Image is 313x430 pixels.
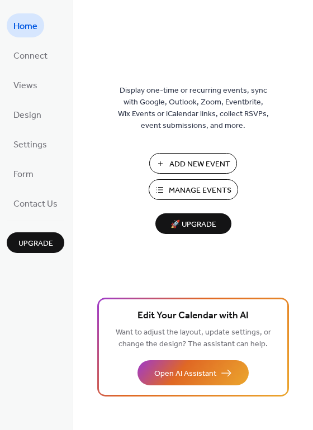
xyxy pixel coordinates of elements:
[13,166,34,183] span: Form
[18,238,53,250] span: Upgrade
[13,136,47,154] span: Settings
[13,195,58,213] span: Contact Us
[137,360,249,385] button: Open AI Assistant
[7,191,64,215] a: Contact Us
[137,308,249,324] span: Edit Your Calendar with AI
[7,13,44,37] a: Home
[7,102,48,126] a: Design
[13,77,37,94] span: Views
[154,368,216,380] span: Open AI Assistant
[162,217,225,232] span: 🚀 Upgrade
[13,18,37,35] span: Home
[13,47,48,65] span: Connect
[169,159,230,170] span: Add New Event
[149,179,238,200] button: Manage Events
[7,161,40,185] a: Form
[7,232,64,253] button: Upgrade
[13,107,41,124] span: Design
[7,43,54,67] a: Connect
[116,325,271,352] span: Want to adjust the layout, update settings, or change the design? The assistant can help.
[155,213,231,234] button: 🚀 Upgrade
[149,153,237,174] button: Add New Event
[118,85,269,132] span: Display one-time or recurring events, sync with Google, Outlook, Zoom, Eventbrite, Wix Events or ...
[7,132,54,156] a: Settings
[169,185,231,197] span: Manage Events
[7,73,44,97] a: Views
